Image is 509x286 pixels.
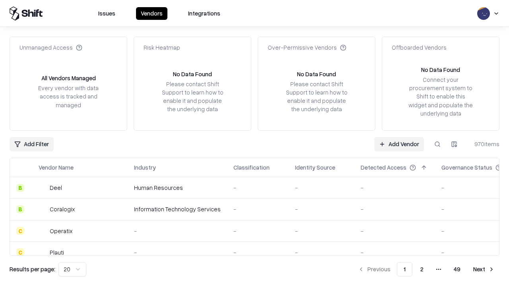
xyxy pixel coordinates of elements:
[468,140,499,148] div: 970 items
[268,43,346,52] div: Over-Permissive Vendors
[374,137,424,151] a: Add Vendor
[447,262,467,276] button: 49
[19,43,82,52] div: Unmanaged Access
[93,7,120,20] button: Issues
[159,80,225,114] div: Please contact Shift Support to learn how to enable it and populate the underlying data
[468,262,499,276] button: Next
[361,163,406,172] div: Detected Access
[284,80,350,114] div: Please contact Shift Support to learn how to enable it and populate the underlying data
[361,227,429,235] div: -
[353,262,499,276] nav: pagination
[134,163,156,172] div: Industry
[144,43,180,52] div: Risk Heatmap
[295,227,348,235] div: -
[295,248,348,257] div: -
[441,163,492,172] div: Governance Status
[39,248,47,256] img: Plauti
[10,265,55,273] p: Results per page:
[233,163,270,172] div: Classification
[233,227,282,235] div: -
[134,248,221,257] div: -
[421,66,460,74] div: No Data Found
[136,7,167,20] button: Vendors
[295,205,348,213] div: -
[295,163,335,172] div: Identity Source
[297,70,336,78] div: No Data Found
[50,184,62,192] div: Deel
[183,7,225,20] button: Integrations
[35,84,101,109] div: Every vendor with data access is tracked and managed
[392,43,447,52] div: Offboarded Vendors
[173,70,212,78] div: No Data Found
[408,75,474,118] div: Connect your procurement system to Shift to enable this widget and populate the underlying data
[50,205,75,213] div: Coralogix
[361,205,429,213] div: -
[134,205,221,213] div: Information Technology Services
[361,248,429,257] div: -
[233,205,282,213] div: -
[16,205,24,213] div: B
[50,227,72,235] div: Operatix
[41,74,96,82] div: All Vendors Managed
[39,184,47,192] img: Deel
[16,184,24,192] div: B
[233,184,282,192] div: -
[39,163,74,172] div: Vendor Name
[361,184,429,192] div: -
[39,205,47,213] img: Coralogix
[16,227,24,235] div: C
[16,248,24,256] div: C
[134,227,221,235] div: -
[50,248,64,257] div: Plauti
[397,262,412,276] button: 1
[233,248,282,257] div: -
[134,184,221,192] div: Human Resources
[39,227,47,235] img: Operatix
[414,262,430,276] button: 2
[295,184,348,192] div: -
[10,137,54,151] button: Add Filter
